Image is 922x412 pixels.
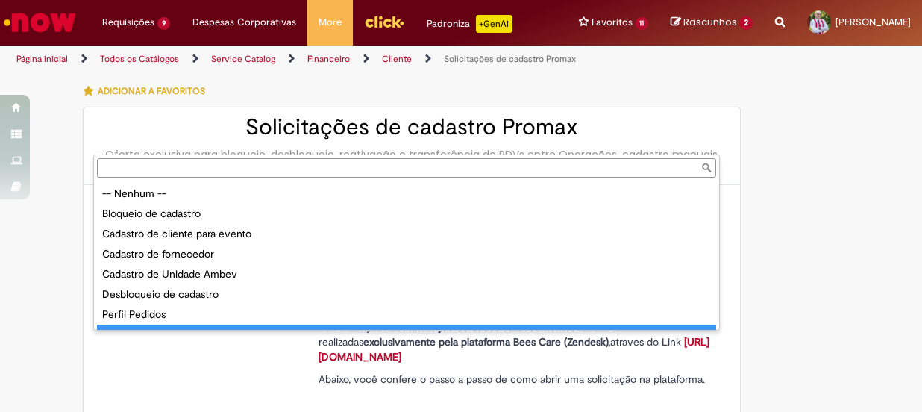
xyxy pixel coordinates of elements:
div: Perfil Pedidos [97,305,716,325]
div: Cadastro de cliente para evento [97,224,716,244]
div: -- Nenhum -- [97,184,716,204]
div: Reativação de Cadastro de Clientes Promax [97,325,716,345]
div: Cadastro de fornecedor [97,244,716,264]
ul: Tipo de solicitação [94,181,719,330]
div: Desbloqueio de cadastro [97,284,716,305]
div: Bloqueio de cadastro [97,204,716,224]
div: Cadastro de Unidade Ambev [97,264,716,284]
